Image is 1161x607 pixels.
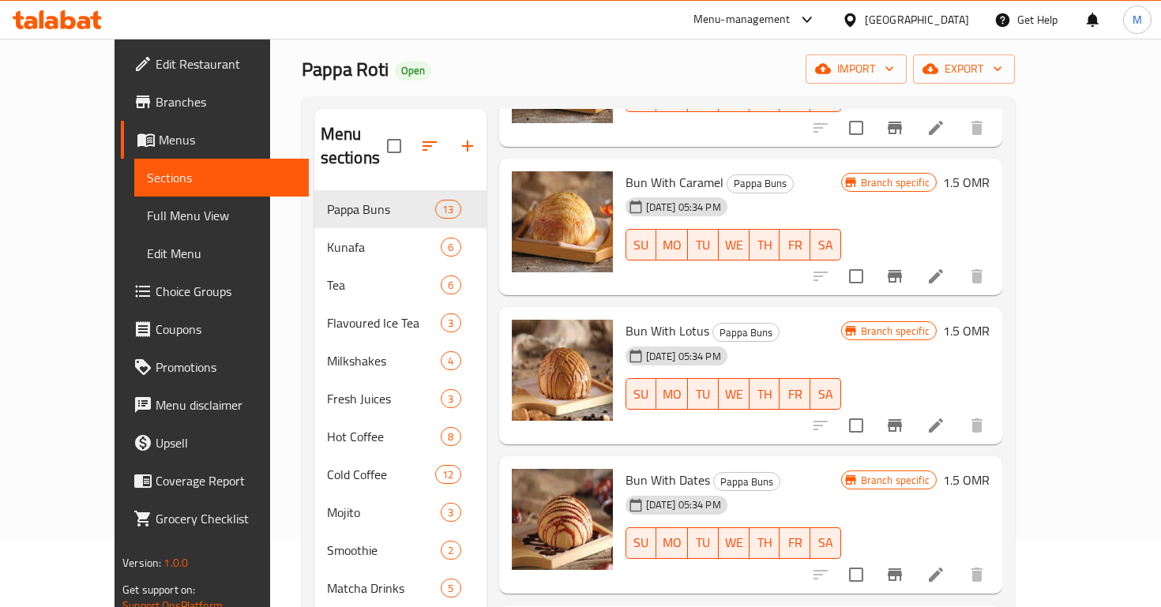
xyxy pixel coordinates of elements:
span: Select all sections [378,129,411,163]
button: MO [656,527,688,559]
span: 3 [441,392,460,407]
span: Bun With Caramel [626,170,723,194]
button: TH [750,378,780,410]
a: Coverage Report [121,462,308,500]
div: items [435,465,460,484]
h6: 1.5 OMR [943,469,990,491]
img: Bun With Lotus [512,320,613,421]
span: FR [786,234,804,257]
span: Edit Restaurant [156,54,295,73]
h2: Menu sections [321,122,387,170]
span: Pappa Buns [714,473,780,491]
button: FR [780,229,810,260]
div: items [441,541,460,560]
span: Get support on: [122,579,195,600]
span: [DATE] 05:34 PM [640,497,727,512]
div: Kunafa6 [314,228,487,266]
span: Menus [159,130,295,149]
div: Milkshakes4 [314,342,487,380]
button: delete [958,407,996,444]
span: 3 [441,505,460,520]
div: Pappa Buns [713,472,780,491]
div: items [441,238,460,257]
span: 13 [436,202,460,217]
span: Version: [122,553,161,573]
span: Open [395,64,431,77]
a: Edit menu item [926,565,945,584]
span: 12 [436,467,460,482]
span: Coverage Report [156,471,295,490]
a: Edit menu item [926,416,945,435]
span: Branch specific [855,473,936,488]
a: Menu disclaimer [121,386,308,424]
span: WE [725,383,743,406]
span: Bun With Lotus [626,319,709,343]
button: SA [810,378,841,410]
div: [GEOGRAPHIC_DATA] [865,11,969,28]
span: SA [817,383,835,406]
a: Edit menu item [926,118,945,137]
button: WE [719,229,750,260]
button: import [806,54,907,84]
span: SA [817,531,835,554]
span: Sections [147,168,295,187]
span: MO [663,234,682,257]
button: delete [958,257,996,295]
div: items [441,427,460,446]
button: TH [750,527,780,559]
span: 6 [441,240,460,255]
span: [DATE] 05:34 PM [640,349,727,364]
button: TU [688,527,719,559]
div: items [435,200,460,219]
span: TH [756,383,774,406]
button: TU [688,229,719,260]
button: Branch-specific-item [876,556,914,594]
div: Milkshakes [327,351,441,370]
span: Upsell [156,433,295,452]
div: items [441,275,460,294]
span: Menu disclaimer [156,395,295,414]
a: Coupons [121,310,308,348]
button: WE [719,378,750,410]
div: Flavoured Ice Tea [327,313,441,332]
div: Smoothie2 [314,531,487,569]
span: 1.0.0 [163,553,188,573]
span: Hot Coffee [327,427,441,446]
span: SU [633,531,651,554]
div: items [441,389,460,408]
div: Cold Coffee [327,465,435,484]
a: Edit menu item [926,267,945,286]
a: Full Menu View [134,197,308,234]
button: SU [626,527,657,559]
h6: 1.5 OMR [943,320,990,342]
span: Branches [156,92,295,111]
button: SA [810,229,841,260]
button: SU [626,378,657,410]
div: Tea [327,275,441,294]
div: items [441,313,460,332]
span: MO [663,531,682,554]
button: export [913,54,1015,84]
span: TU [694,383,712,406]
span: export [926,59,1002,79]
button: MO [656,229,688,260]
span: FR [786,531,804,554]
span: Pappa Buns [727,174,793,193]
div: Open [395,62,431,81]
img: Bun With Dates [512,469,613,570]
span: SA [817,234,835,257]
span: TU [694,531,712,554]
div: Mojito [327,503,441,522]
span: SU [633,234,651,257]
a: Menus [121,121,308,159]
span: Grocery Checklist [156,509,295,528]
button: WE [719,527,750,559]
div: Menu-management [693,10,791,29]
span: Kunafa [327,238,441,257]
button: Branch-specific-item [876,407,914,444]
button: TH [750,229,780,260]
span: Bun With Dates [626,468,710,492]
span: [DATE] 05:34 PM [640,200,727,215]
span: Select to update [840,409,873,442]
